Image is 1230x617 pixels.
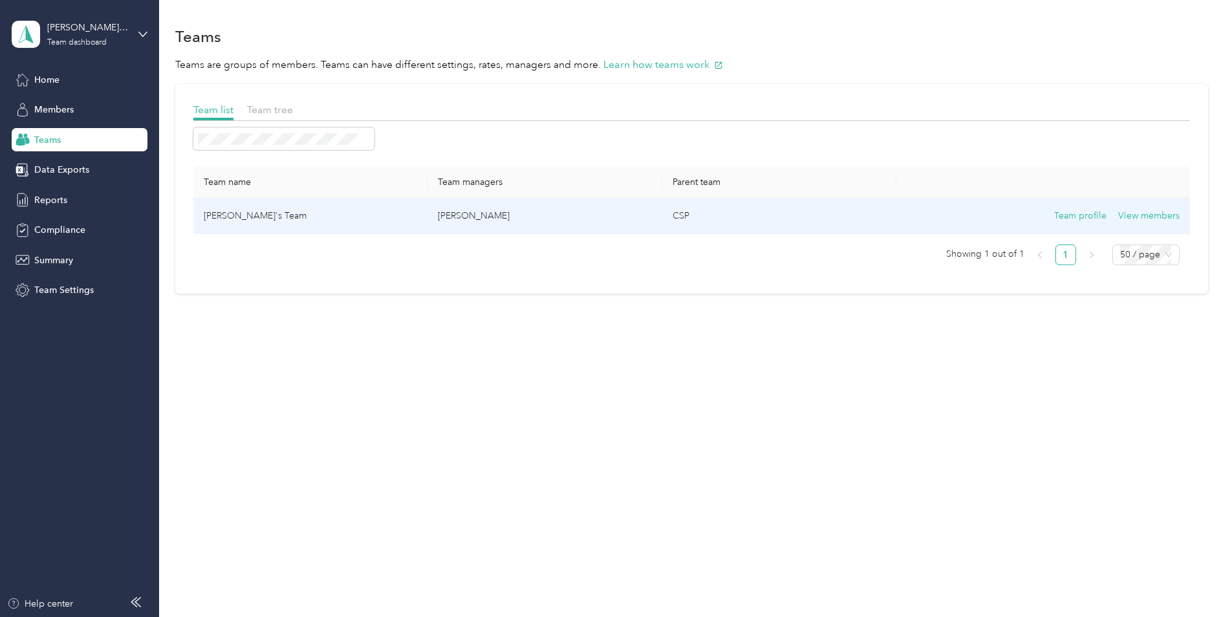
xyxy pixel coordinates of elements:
[34,133,61,147] span: Teams
[1081,244,1102,265] li: Next Page
[34,163,89,177] span: Data Exports
[1120,245,1172,265] span: 50 / page
[7,597,73,611] button: Help center
[1112,244,1180,265] div: Page Size
[34,73,59,87] span: Home
[1081,244,1102,265] button: right
[1030,244,1050,265] li: Previous Page
[193,166,428,199] th: Team name
[34,103,74,116] span: Members
[47,39,107,47] div: Team dashboard
[427,166,662,199] th: Team managers
[47,21,128,34] div: [PERSON_NAME]'s Team
[175,57,1208,73] p: Teams are groups of members. Teams can have different settings, rates, managers and more.
[34,223,85,237] span: Compliance
[1036,251,1044,259] span: left
[193,199,428,234] td: Tyesha's Team
[1088,251,1095,259] span: right
[34,283,94,297] span: Team Settings
[1054,209,1106,223] button: Team profile
[1030,244,1050,265] button: left
[662,199,897,234] td: CSP
[438,209,652,223] p: [PERSON_NAME]
[34,254,73,267] span: Summary
[247,103,293,116] span: Team tree
[662,166,897,199] th: Parent team
[1056,245,1075,265] a: 1
[946,244,1024,264] span: Showing 1 out of 1
[175,30,221,43] h1: Teams
[603,57,723,73] button: Learn how teams work
[34,193,67,207] span: Reports
[1158,545,1230,617] iframe: Everlance-gr Chat Button Frame
[193,103,233,116] span: Team list
[1118,209,1180,223] button: View members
